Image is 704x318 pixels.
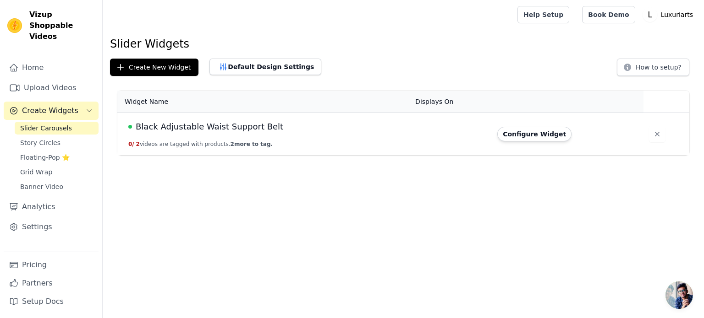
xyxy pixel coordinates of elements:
[29,9,95,42] span: Vizup Shoppable Videos
[15,151,99,164] a: Floating-Pop ⭐
[4,79,99,97] a: Upload Videos
[517,6,569,23] a: Help Setup
[4,256,99,274] a: Pricing
[231,141,273,147] span: 2 more to tag.
[649,126,665,142] button: Delete widget
[136,120,283,133] span: Black Adjustable Waist Support Belt
[20,138,60,147] span: Story Circles
[4,59,99,77] a: Home
[20,182,63,191] span: Banner Video
[643,6,697,23] button: L Luxuriarts
[15,122,99,135] a: Slider Carousels
[4,292,99,311] a: Setup Docs
[4,274,99,292] a: Partners
[20,124,72,133] span: Slider Carousels
[22,105,78,116] span: Create Widgets
[110,59,198,76] button: Create New Widget
[657,6,697,23] p: Luxuriarts
[15,180,99,193] a: Banner Video
[648,10,652,19] text: L
[4,218,99,236] a: Settings
[110,37,697,51] h1: Slider Widgets
[20,167,52,177] span: Grid Wrap
[7,18,22,33] img: Vizup
[497,127,572,141] button: Configure Widget
[20,153,70,162] span: Floating-Pop ⭐
[617,59,689,76] button: How to setup?
[4,198,99,216] a: Analytics
[582,6,635,23] a: Book Demo
[617,65,689,74] a: How to setup?
[128,141,134,147] span: 0 /
[15,136,99,149] a: Story Circles
[4,102,99,120] button: Create Widgets
[209,59,321,75] button: Default Design Settings
[136,141,140,147] span: 2
[15,166,99,178] a: Grid Wrap
[128,125,132,129] span: Live Published
[665,281,693,309] div: Open chat
[128,140,273,148] button: 0/ 2videos are tagged with products.2more to tag.
[117,91,410,113] th: Widget Name
[410,91,492,113] th: Displays On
